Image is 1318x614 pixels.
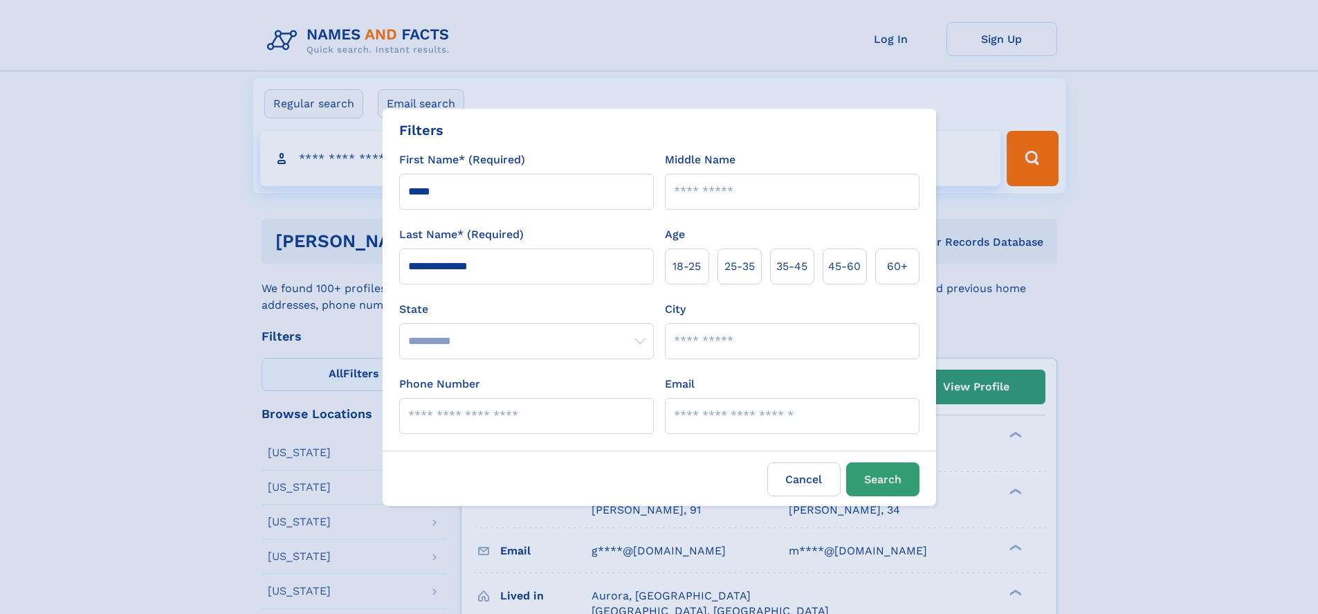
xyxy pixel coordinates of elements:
label: Cancel [767,462,841,496]
label: Phone Number [399,376,480,392]
button: Search [846,462,919,496]
label: First Name* (Required) [399,152,525,168]
label: Age [665,226,685,243]
span: 25‑35 [724,258,755,275]
span: 18‑25 [672,258,701,275]
span: 60+ [887,258,908,275]
span: 35‑45 [776,258,807,275]
label: Last Name* (Required) [399,226,524,243]
label: Middle Name [665,152,735,168]
span: 45‑60 [828,258,861,275]
label: City [665,301,686,318]
div: Filters [399,120,443,141]
label: Email [665,376,695,392]
label: State [399,301,654,318]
